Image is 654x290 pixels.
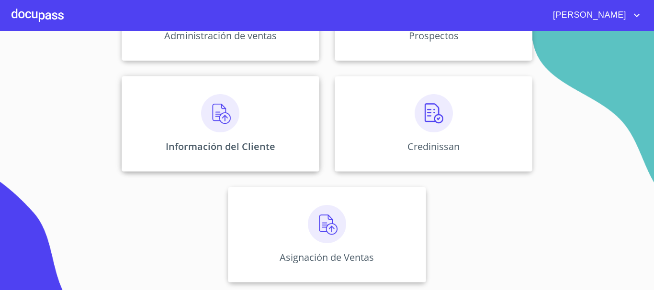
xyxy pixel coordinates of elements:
p: Administración de ventas [164,29,277,42]
p: Credinissan [407,140,460,153]
span: [PERSON_NAME] [546,8,631,23]
img: verificacion.png [415,94,453,132]
p: Asignación de Ventas [280,251,374,264]
button: account of current user [546,8,643,23]
p: Información del Cliente [166,140,275,153]
img: carga.png [308,205,346,243]
img: carga.png [201,94,239,132]
p: Prospectos [409,29,459,42]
